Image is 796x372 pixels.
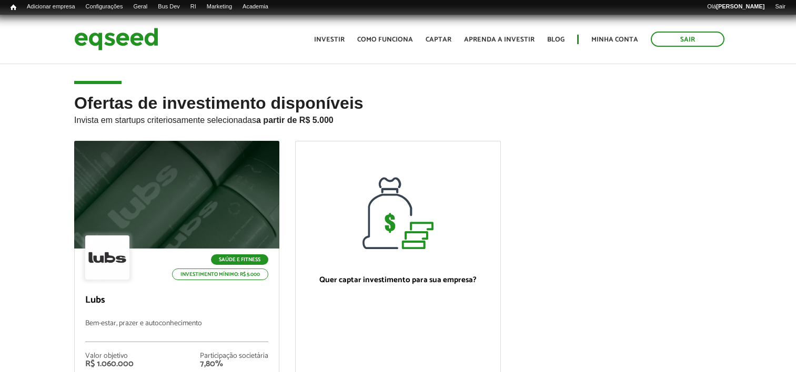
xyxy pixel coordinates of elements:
[651,32,724,47] a: Sair
[153,3,185,11] a: Bus Dev
[200,360,268,368] div: 7,80%
[74,94,722,141] h2: Ofertas de investimento disponíveis
[85,295,268,306] p: Lubs
[85,360,134,368] div: R$ 1.060.000
[591,36,638,43] a: Minha conta
[74,112,722,125] p: Invista em startups criteriosamente selecionadas
[128,3,153,11] a: Geral
[5,3,22,13] a: Início
[716,3,764,9] strong: [PERSON_NAME]
[11,4,16,11] span: Início
[201,3,237,11] a: Marketing
[185,3,201,11] a: RI
[200,353,268,360] div: Participação societária
[702,3,770,11] a: Olá[PERSON_NAME]
[547,36,565,43] a: Blog
[256,116,334,125] strong: a partir de R$ 5.000
[211,254,268,265] p: Saúde e Fitness
[357,36,413,43] a: Como funciona
[770,3,791,11] a: Sair
[85,319,268,342] p: Bem-estar, prazer e autoconhecimento
[85,353,134,360] div: Valor objetivo
[464,36,535,43] a: Aprenda a investir
[74,25,158,53] img: EqSeed
[426,36,451,43] a: Captar
[172,268,268,280] p: Investimento mínimo: R$ 5.000
[314,36,345,43] a: Investir
[237,3,274,11] a: Academia
[22,3,80,11] a: Adicionar empresa
[80,3,128,11] a: Configurações
[306,275,489,285] p: Quer captar investimento para sua empresa?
